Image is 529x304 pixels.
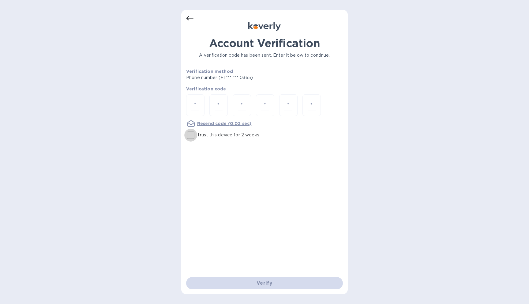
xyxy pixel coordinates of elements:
[197,132,259,138] p: Trust this device for 2 weeks
[186,86,343,92] p: Verification code
[186,37,343,50] h1: Account Verification
[186,69,233,74] b: Verification method
[197,121,251,126] u: Resend code (0:02 sec)
[186,52,343,59] p: A verification code has been sent. Enter it below to continue.
[186,74,300,81] p: Phone number (+1 *** *** 0365)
